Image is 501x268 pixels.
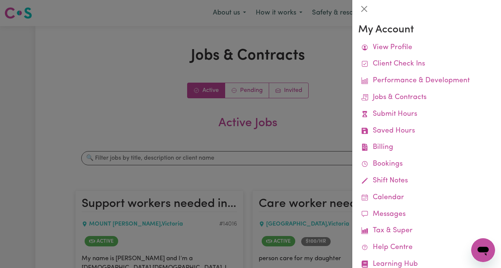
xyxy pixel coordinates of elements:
[358,156,495,173] a: Bookings
[358,206,495,223] a: Messages
[358,239,495,256] a: Help Centre
[358,89,495,106] a: Jobs & Contracts
[471,238,495,262] iframe: Button to launch messaging window
[358,173,495,189] a: Shift Notes
[358,39,495,56] a: View Profile
[358,3,370,15] button: Close
[358,139,495,156] a: Billing
[358,123,495,140] a: Saved Hours
[358,24,495,36] h3: My Account
[358,73,495,89] a: Performance & Development
[358,223,495,239] a: Tax & Super
[358,189,495,206] a: Calendar
[358,106,495,123] a: Submit Hours
[358,56,495,73] a: Client Check Ins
